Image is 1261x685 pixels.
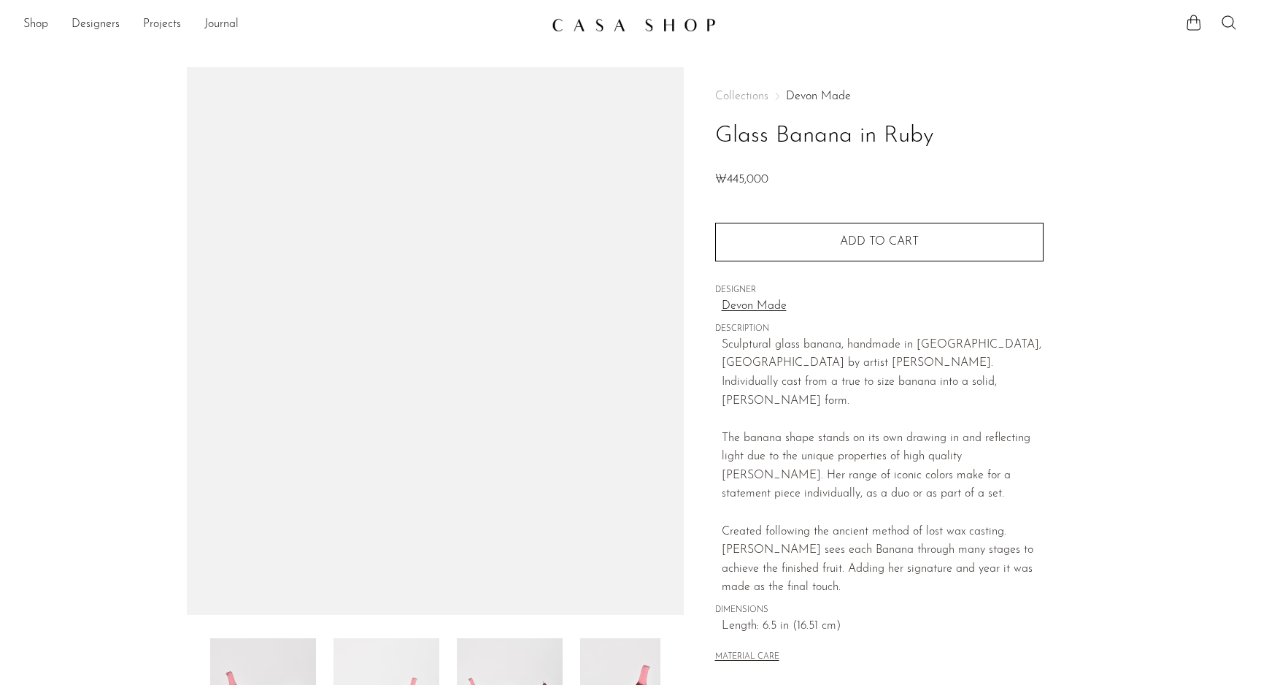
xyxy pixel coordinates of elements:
a: Devon Made [722,297,1044,316]
a: Shop [23,15,48,34]
nav: Desktop navigation [23,12,540,37]
div: The banana shape stands on its own drawing in and reflecting light due to the unique properties o... [722,429,1044,504]
div: Sculptural glass banana, handmade in [GEOGRAPHIC_DATA], [GEOGRAPHIC_DATA] by artist [PERSON_NAME]... [722,336,1044,429]
a: Devon Made [786,91,851,102]
span: Length: 6.5 in (16.51 cm) [722,617,1044,636]
ul: NEW HEADER MENU [23,12,540,37]
a: Projects [143,15,181,34]
span: DESCRIPTION [715,323,1044,336]
nav: Breadcrumbs [715,91,1044,102]
a: Journal [204,15,239,34]
div: Created following the ancient method of lost wax casting. [PERSON_NAME] sees each Banana through ... [722,504,1044,597]
span: DIMENSIONS [715,604,1044,617]
a: Designers [72,15,120,34]
h1: Glass Banana in Ruby [715,118,1044,155]
span: ₩445,000 [715,174,768,185]
span: Add to cart [840,236,919,248]
button: Add to cart [715,223,1044,261]
span: Collections [715,91,768,102]
span: DESIGNER [715,284,1044,297]
button: MATERIAL CARE [715,652,779,663]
